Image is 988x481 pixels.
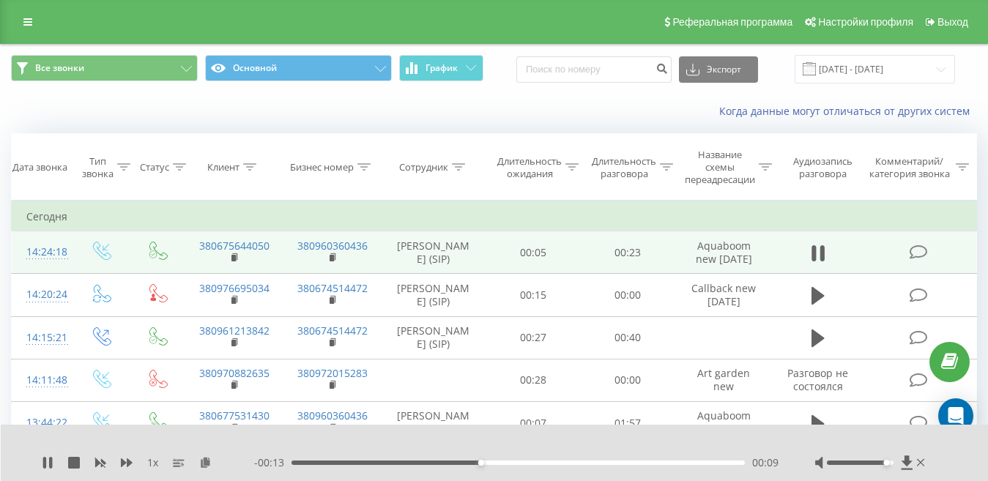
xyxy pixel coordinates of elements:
[297,239,368,253] a: 380960360436
[147,455,158,470] span: 1 x
[581,274,675,316] td: 00:00
[685,149,755,186] div: Название схемы переадресации
[478,460,484,466] div: Accessibility label
[199,281,270,295] a: 380976695034
[497,155,562,180] div: Длительность ожидания
[426,63,458,73] span: График
[381,316,486,359] td: [PERSON_NAME] (SIP)
[297,281,368,295] a: 380674514472
[26,366,57,395] div: 14:11:48
[866,155,952,180] div: Комментарий/категория звонка
[675,274,773,316] td: Callback new [DATE]
[937,16,968,28] span: Выход
[581,231,675,274] td: 00:23
[672,16,792,28] span: Реферальная программа
[883,460,889,466] div: Accessibility label
[581,316,675,359] td: 00:40
[26,238,57,266] div: 14:24:18
[818,16,913,28] span: Настройки профиля
[675,402,773,444] td: Aquaboom new [DATE]
[297,409,368,422] a: 380960360436
[199,366,270,380] a: 380970882635
[199,324,270,338] a: 380961213842
[199,239,270,253] a: 380675644050
[26,324,57,352] div: 14:15:21
[675,359,773,401] td: Аrt garden new
[35,62,84,74] span: Все звонки
[787,366,848,393] span: Разговор не состоялся
[82,155,114,180] div: Тип звонка
[486,274,581,316] td: 00:15
[752,455,779,470] span: 00:09
[786,155,860,180] div: Аудиозапись разговора
[719,104,977,118] a: Когда данные могут отличаться от других систем
[12,202,977,231] td: Сегодня
[399,55,483,81] button: График
[679,56,758,83] button: Экспорт
[486,359,581,401] td: 00:28
[297,324,368,338] a: 380674514472
[675,231,773,274] td: Aquaboom new [DATE]
[381,231,486,274] td: [PERSON_NAME] (SIP)
[297,366,368,380] a: 380972015283
[207,161,239,174] div: Клиент
[486,316,581,359] td: 00:27
[592,155,656,180] div: Длительность разговора
[26,280,57,309] div: 14:20:24
[938,398,973,433] div: Open Intercom Messenger
[516,56,672,83] input: Поиск по номеру
[486,231,581,274] td: 00:05
[581,359,675,401] td: 00:00
[399,161,448,174] div: Сотрудник
[381,274,486,316] td: [PERSON_NAME] (SIP)
[26,409,57,437] div: 13:44:22
[290,161,354,174] div: Бизнес номер
[205,55,392,81] button: Основной
[254,455,291,470] span: - 00:13
[11,55,198,81] button: Все звонки
[12,161,67,174] div: Дата звонка
[581,402,675,444] td: 01:57
[199,409,270,422] a: 380677531430
[140,161,169,174] div: Статус
[486,402,581,444] td: 00:07
[381,402,486,444] td: [PERSON_NAME] (SIP)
